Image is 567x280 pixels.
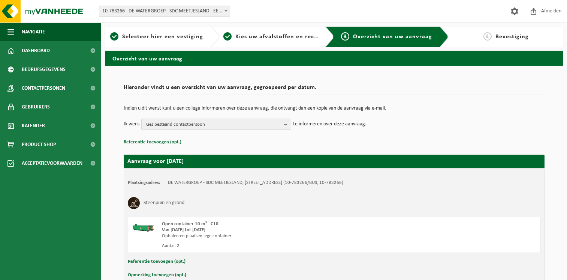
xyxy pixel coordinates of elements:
[223,32,319,41] a: 2Kies uw afvalstoffen en recipiënten
[128,257,186,266] button: Referentie toevoegen (opt.)
[341,32,349,41] span: 3
[105,51,563,65] h2: Overzicht van uw aanvraag
[99,6,230,17] span: 10-783266 - DE WATERGROEP - SDC MEETJESLAND - EEKLO
[128,180,160,185] strong: Plaatsingsadres:
[124,119,139,130] p: Ik wens
[99,6,230,17] span: 10-783266 - DE WATERGROEP - SDC MEETJESLAND - EEKLO
[162,243,364,249] div: Aantal: 2
[128,270,186,280] button: Opmerking toevoegen (opt.)
[132,221,154,232] img: HK-XC-10-GN-00.png
[110,32,118,41] span: 1
[127,158,184,164] strong: Aanvraag voor [DATE]
[495,34,529,40] span: Bevestiging
[223,32,232,41] span: 2
[124,84,545,95] h2: Hieronder vindt u een overzicht van uw aanvraag, gegroepeerd per datum.
[122,34,203,40] span: Selecteer hier een vestiging
[483,32,492,41] span: 4
[168,180,343,186] td: DE WATERGROEP - SDC MEETJESLAND, [STREET_ADDRESS] (10-783266/BUS, 10-783266)
[145,119,281,130] span: Kies bestaand contactpersoon
[124,137,181,147] button: Referentie toevoegen (opt.)
[109,32,205,41] a: 1Selecteer hier een vestiging
[22,116,45,135] span: Kalender
[141,119,291,130] button: Kies bestaand contactpersoon
[22,79,65,98] span: Contactpersonen
[353,34,432,40] span: Overzicht van uw aanvraag
[162,233,364,239] div: Ophalen en plaatsen lege container
[22,60,66,79] span: Bedrijfsgegevens
[22,98,50,116] span: Gebruikers
[162,221,218,226] span: Open container 10 m³ - C10
[144,197,184,209] h3: Steenpuin en grond
[22,154,82,173] span: Acceptatievoorwaarden
[22,135,56,154] span: Product Shop
[162,227,205,232] strong: Van [DATE] tot [DATE]
[22,23,45,41] span: Navigatie
[293,119,367,130] p: te informeren over deze aanvraag.
[235,34,338,40] span: Kies uw afvalstoffen en recipiënten
[22,41,50,60] span: Dashboard
[124,106,545,111] p: Indien u dit wenst kunt u een collega informeren over deze aanvraag, die ontvangt dan een kopie v...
